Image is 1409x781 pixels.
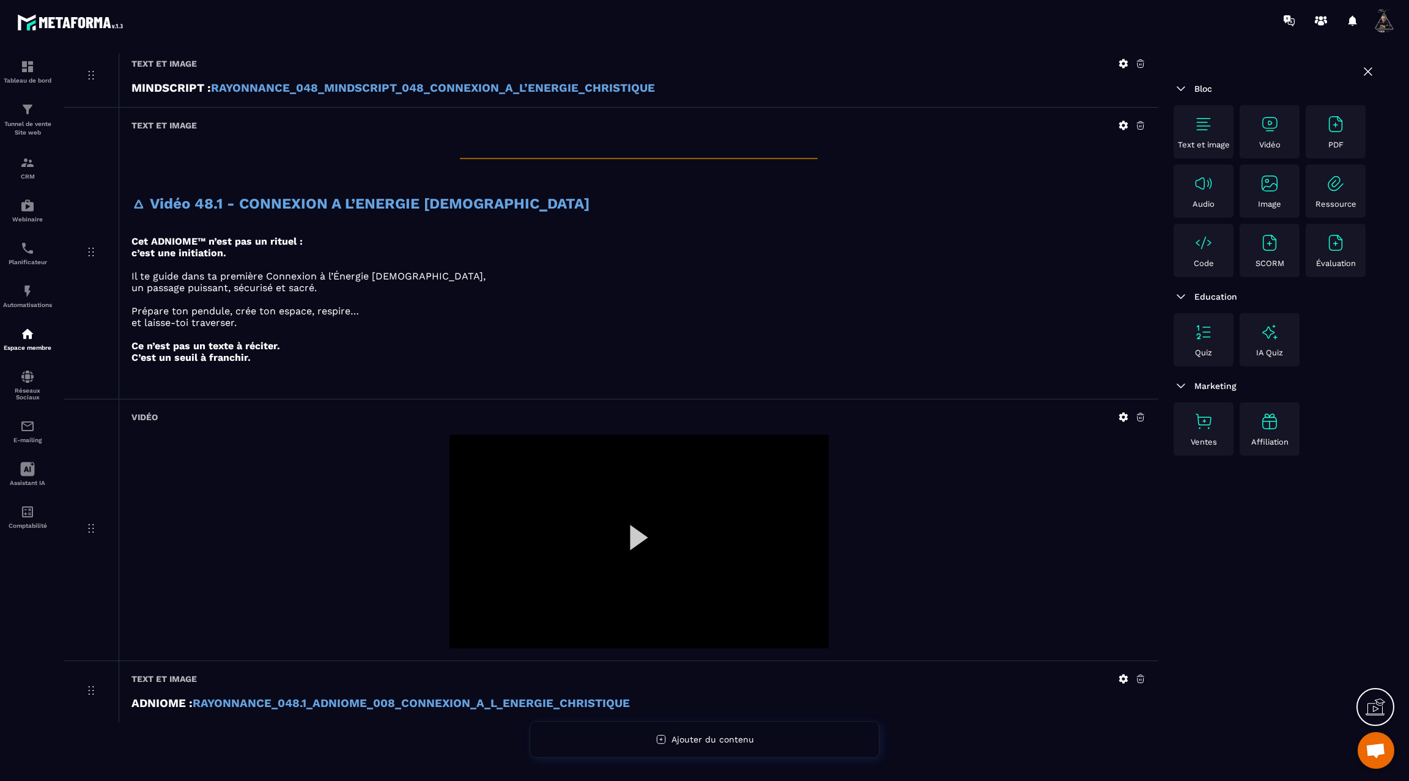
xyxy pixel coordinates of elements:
[211,81,655,95] a: RAYONNANCE_048_MINDSCRIPT_048_CONNEXION_A_L’ENERGIE_CHRISTIQUE
[671,735,754,744] span: Ajouter du contenu
[3,522,52,529] p: Comptabilité
[1195,348,1212,357] p: Quiz
[1194,322,1213,342] img: text-image no-wrap
[3,453,52,495] a: Assistant IA
[20,59,35,74] img: formation
[3,495,52,538] a: accountantaccountantComptabilité
[1194,114,1213,134] img: text-image no-wrap
[20,327,35,341] img: automations
[3,344,52,351] p: Espace membre
[1174,81,1188,96] img: arrow-down
[131,235,303,247] strong: Cet ADNIOME™ n’est pas un rituel :
[3,146,52,189] a: formationformationCRM
[3,387,52,401] p: Réseaux Sociaux
[1326,174,1345,193] img: text-image no-wrap
[20,369,35,384] img: social-network
[3,50,52,93] a: formationformationTableau de bord
[3,410,52,453] a: emailemailE-mailing
[3,275,52,317] a: automationsautomationsAutomatisations
[17,11,127,34] img: logo
[3,216,52,223] p: Webinaire
[20,419,35,434] img: email
[3,360,52,410] a: social-networksocial-networkRéseaux Sociaux
[193,697,630,710] a: RAYONNANCE_048.1_ADNIOME_008_CONNEXION_A_L_ENERGIE_CHRISTIQUE
[20,102,35,117] img: formation
[1194,412,1213,431] img: text-image no-wrap
[1174,289,1188,304] img: arrow-down
[1194,259,1214,268] p: Code
[1260,322,1279,342] img: text-image
[20,198,35,213] img: automations
[131,81,211,95] strong: MINDSCRIPT :
[1260,114,1279,134] img: text-image no-wrap
[1260,233,1279,253] img: text-image no-wrap
[1328,140,1344,149] p: PDF
[460,143,818,160] span: _____________________________________________
[3,232,52,275] a: schedulerschedulerPlanificateur
[20,505,35,519] img: accountant
[1316,259,1356,268] p: Évaluation
[1256,348,1283,357] p: IA Quiz
[1258,199,1281,209] p: Image
[1260,412,1279,431] img: text-image
[20,284,35,298] img: automations
[131,317,237,328] span: et laisse-toi traverser.
[131,120,197,130] h6: Text et image
[1194,233,1213,253] img: text-image no-wrap
[20,155,35,170] img: formation
[131,195,590,212] strong: 🜂 Vidéo 48.1 - CONNEXION A L’ENERGIE [DEMOGRAPHIC_DATA]
[3,479,52,486] p: Assistant IA
[1178,140,1230,149] p: Text et image
[131,305,359,317] span: Prépare ton pendule, crée ton espace, respire…
[20,241,35,256] img: scheduler
[1259,140,1281,149] p: Vidéo
[1251,437,1289,446] p: Affiliation
[3,259,52,265] p: Planificateur
[3,437,52,443] p: E-mailing
[1326,114,1345,134] img: text-image no-wrap
[131,270,486,282] span: Il te guide dans ta première Connexion à l’Énergie [DEMOGRAPHIC_DATA],
[131,282,317,294] span: un passage puissant, sécurisé et sacré.
[131,412,158,422] h6: Vidéo
[1358,732,1394,769] div: Ouvrir le chat
[1194,174,1213,193] img: text-image no-wrap
[1315,199,1356,209] p: Ressource
[1326,233,1345,253] img: text-image no-wrap
[3,93,52,146] a: formationformationTunnel de vente Site web
[3,120,52,137] p: Tunnel de vente Site web
[3,317,52,360] a: automationsautomationsEspace membre
[1194,381,1237,391] span: Marketing
[131,697,193,710] strong: ADNIOME :
[1260,174,1279,193] img: text-image no-wrap
[3,302,52,308] p: Automatisations
[1256,259,1284,268] p: SCORM
[1194,292,1237,302] span: Education
[131,674,197,684] h6: Text et image
[131,59,197,68] h6: Text et image
[3,189,52,232] a: automationsautomationsWebinaire
[131,340,280,352] strong: Ce n’est pas un texte à réciter.
[1191,437,1217,446] p: Ventes
[1194,84,1212,94] span: Bloc
[1174,379,1188,393] img: arrow-down
[3,173,52,180] p: CRM
[1193,199,1215,209] p: Audio
[131,352,251,363] strong: C’est un seuil à franchir.
[3,77,52,84] p: Tableau de bord
[131,247,226,259] strong: c’est une initiation.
